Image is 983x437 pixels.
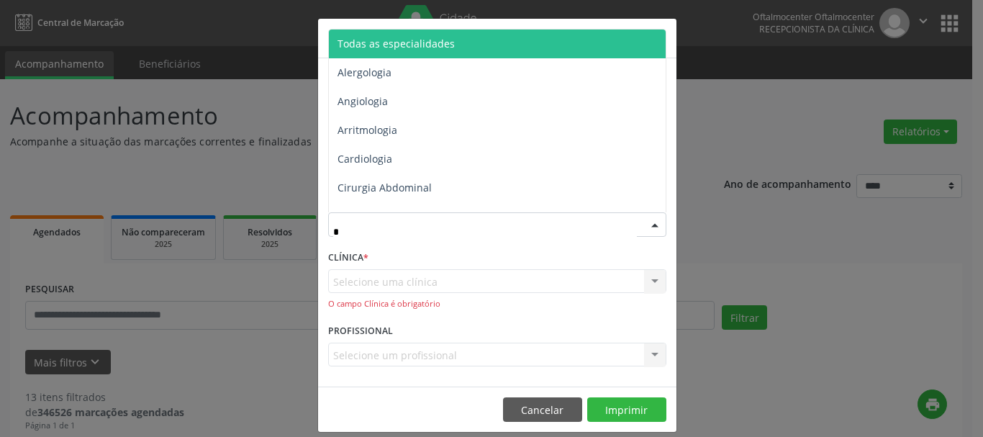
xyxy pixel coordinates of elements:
[648,19,676,54] button: Close
[328,298,666,310] div: O campo Clínica é obrigatório
[338,66,391,79] span: Alergologia
[328,320,393,343] label: PROFISSIONAL
[338,181,432,194] span: Cirurgia Abdominal
[338,94,388,108] span: Angiologia
[503,397,582,422] button: Cancelar
[338,37,455,50] span: Todas as especialidades
[328,247,368,269] label: CLÍNICA
[338,123,397,137] span: Arritmologia
[328,29,493,48] h5: Relatório de agendamentos
[338,152,392,166] span: Cardiologia
[587,397,666,422] button: Imprimir
[338,210,464,223] span: Cirurgia Cabeça e Pescoço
